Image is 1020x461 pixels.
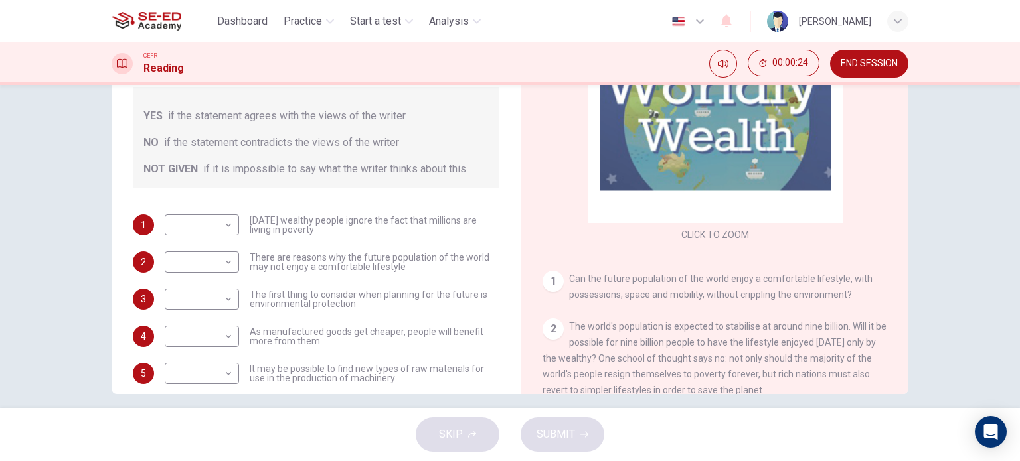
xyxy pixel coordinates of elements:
[424,9,486,33] button: Analysis
[250,253,499,271] span: There are reasons why the future population of the world may not enjoy a comfortable lifestyle
[112,8,212,34] a: SE-ED Academy logo
[975,416,1007,448] div: Open Intercom Messenger
[748,50,819,76] button: 00:00:24
[429,13,469,29] span: Analysis
[543,321,887,395] span: The world's population is expected to stabilise at around nine billion. Will it be possible for n...
[143,51,157,60] span: CEFR
[143,108,163,124] span: YES
[212,9,273,33] button: Dashboard
[543,271,564,292] div: 1
[670,17,687,27] img: en
[141,295,146,304] span: 3
[709,50,737,78] div: Mute
[748,50,819,78] div: Hide
[141,220,146,230] span: 1
[143,60,184,76] h1: Reading
[767,11,788,32] img: Profile picture
[143,135,159,151] span: NO
[112,8,181,34] img: SE-ED Academy logo
[569,273,873,300] span: Can the future population of the world enjoy a comfortable lifestyle, with possessions, space and...
[772,58,808,68] span: 00:00:24
[143,161,198,177] span: NOT GIVEN
[250,290,499,308] span: The first thing to consider when planning for the future is environmental protection
[164,135,399,151] span: if the statement contradicts the views of the writer
[168,108,406,124] span: if the statement agrees with the views of the writer
[141,369,146,378] span: 5
[830,50,908,78] button: END SESSION
[141,332,146,341] span: 4
[345,9,418,33] button: Start a test
[543,318,564,340] div: 2
[284,13,322,29] span: Practice
[250,327,499,346] span: As manufactured goods get cheaper, people will benefit more from them
[141,257,146,267] span: 2
[217,13,268,29] span: Dashboard
[799,13,871,29] div: [PERSON_NAME]
[203,161,466,177] span: if it is impossible to say what the writer thinks about this
[350,13,401,29] span: Start a test
[278,9,339,33] button: Practice
[250,364,499,383] span: It may be possible to find new types of raw materials for use in the production of machinery
[250,216,499,234] span: [DATE] wealthy people ignore the fact that millions are living in poverty
[841,58,898,69] span: END SESSION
